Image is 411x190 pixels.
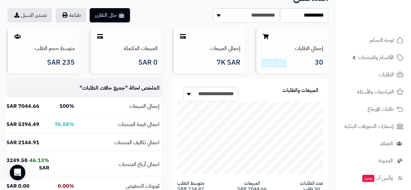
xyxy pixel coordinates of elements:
[339,153,407,169] a: المدونة
[210,44,240,52] a: إجمالي المبيعات
[6,102,39,110] b: 7044.66 SAR
[90,8,130,22] button: 🤖 حلل التقارير
[339,170,407,186] a: وآتس آبجديد
[358,53,394,62] span: الأقسام والمنتجات
[362,175,374,182] span: جديد
[6,182,30,190] b: 0.00 SAR
[362,173,393,183] span: وآتس آب
[339,67,407,82] a: الطلبات
[217,59,240,66] span: 7K SAR
[295,44,323,52] a: إجمالي الطلبات
[59,102,74,110] b: 100%
[344,122,394,131] span: إشعارات التحويلات البنكية
[6,139,39,146] b: 2144.91 SAR
[77,97,162,115] td: إجمالي المبيعات
[55,120,74,128] b: 76.58%
[339,101,407,117] a: طلبات الإرجاع
[379,156,393,165] span: المدونة
[6,157,49,172] b: 3249.58 SAR
[138,59,158,66] span: 0 SAR
[77,152,162,177] td: اجمالي أرباح المنتجات
[77,116,162,133] td: اجمالي قيمة المنتجات
[82,84,125,92] span: جميع حالات الطلبات
[77,79,162,97] td: الملخص لحالة " "
[30,157,49,164] b: 46.13%
[339,136,407,151] a: العملاء
[367,105,394,114] span: طلبات الإرجاع
[380,139,393,148] span: العملاء
[58,182,74,190] b: 0.00%
[339,84,407,100] a: المراجعات والأسئلة
[124,44,158,52] a: المبيعات المكتملة
[7,8,52,22] a: تصدير اكسيل
[6,120,39,128] b: 5394.49 SAR
[4,152,52,177] td: -
[339,119,407,134] a: إشعارات التحويلات البنكية
[35,44,75,52] a: متوسط حجم الطلب
[379,70,394,79] span: الطلبات
[282,88,318,94] h3: المبيعات والطلبات
[263,60,284,67] a: عرض التقارير
[370,36,394,45] span: لوحة التحكم
[56,8,86,22] button: طباعة
[367,15,405,28] img: logo-2.png
[357,87,394,96] span: المراجعات والأسئلة
[77,134,162,152] td: اجمالي تكاليف المنتجات
[339,32,407,48] a: لوحة التحكم
[315,59,323,68] span: 30
[47,59,75,66] span: 235 SAR
[10,165,25,180] div: Open Intercom Messenger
